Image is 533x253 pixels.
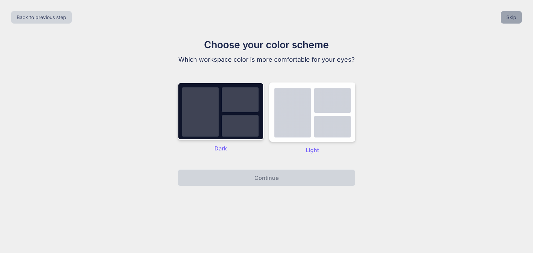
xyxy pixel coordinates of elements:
[178,82,264,140] img: dark
[501,11,522,24] button: Skip
[269,146,355,154] p: Light
[11,11,72,24] button: Back to previous step
[269,82,355,142] img: dark
[178,169,355,186] button: Continue
[150,55,383,64] p: Which workspace color is more comfortable for your eyes?
[254,174,279,182] p: Continue
[150,37,383,52] h1: Choose your color scheme
[178,144,264,152] p: Dark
